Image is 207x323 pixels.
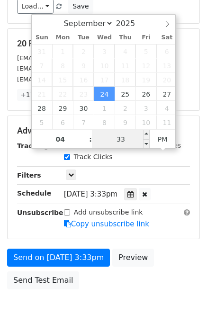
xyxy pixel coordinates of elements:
[94,101,115,115] span: October 1, 2025
[156,87,177,101] span: September 27, 2025
[73,44,94,58] span: September 2, 2025
[94,87,115,101] span: September 24, 2025
[52,101,73,115] span: September 29, 2025
[32,35,53,41] span: Sun
[112,249,154,267] a: Preview
[150,130,176,149] span: Click to toggle
[32,72,53,87] span: September 14, 2025
[73,58,94,72] span: September 9, 2025
[135,115,156,129] span: October 10, 2025
[115,35,135,41] span: Thu
[17,54,123,62] small: [EMAIL_ADDRESS][DOMAIN_NAME]
[52,72,73,87] span: September 15, 2025
[135,87,156,101] span: September 26, 2025
[94,115,115,129] span: October 8, 2025
[94,35,115,41] span: Wed
[92,130,150,149] input: Minute
[115,44,135,58] span: September 4, 2025
[135,58,156,72] span: September 12, 2025
[17,65,123,72] small: [EMAIL_ADDRESS][DOMAIN_NAME]
[115,101,135,115] span: October 2, 2025
[115,87,135,101] span: September 25, 2025
[73,101,94,115] span: September 30, 2025
[89,130,92,149] span: :
[160,278,207,323] iframe: Chat Widget
[135,44,156,58] span: September 5, 2025
[135,72,156,87] span: September 19, 2025
[32,115,53,129] span: October 5, 2025
[17,209,63,216] strong: Unsubscribe
[94,58,115,72] span: September 10, 2025
[17,189,51,197] strong: Schedule
[113,19,147,28] input: Year
[64,190,117,198] span: [DATE] 3:33pm
[73,72,94,87] span: September 16, 2025
[17,76,123,83] small: [EMAIL_ADDRESS][DOMAIN_NAME]
[115,115,135,129] span: October 9, 2025
[7,271,79,289] a: Send Test Email
[32,101,53,115] span: September 28, 2025
[32,87,53,101] span: September 21, 2025
[156,44,177,58] span: September 6, 2025
[17,89,57,101] a: +17 more
[32,130,90,149] input: Hour
[135,101,156,115] span: October 3, 2025
[156,115,177,129] span: October 11, 2025
[115,58,135,72] span: September 11, 2025
[52,87,73,101] span: September 22, 2025
[52,58,73,72] span: September 8, 2025
[156,35,177,41] span: Sat
[17,126,190,136] h5: Advanced
[156,101,177,115] span: October 4, 2025
[94,72,115,87] span: September 17, 2025
[73,115,94,129] span: October 7, 2025
[156,58,177,72] span: September 13, 2025
[32,44,53,58] span: August 31, 2025
[52,35,73,41] span: Mon
[52,115,73,129] span: October 6, 2025
[17,38,190,49] h5: 20 Recipients
[73,87,94,101] span: September 23, 2025
[7,249,110,267] a: Send on [DATE] 3:33pm
[135,35,156,41] span: Fri
[115,72,135,87] span: September 18, 2025
[156,72,177,87] span: September 20, 2025
[32,58,53,72] span: September 7, 2025
[52,44,73,58] span: September 1, 2025
[17,142,49,150] strong: Tracking
[74,152,113,162] label: Track Clicks
[64,220,149,228] a: Copy unsubscribe link
[94,44,115,58] span: September 3, 2025
[73,35,94,41] span: Tue
[17,171,41,179] strong: Filters
[74,207,143,217] label: Add unsubscribe link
